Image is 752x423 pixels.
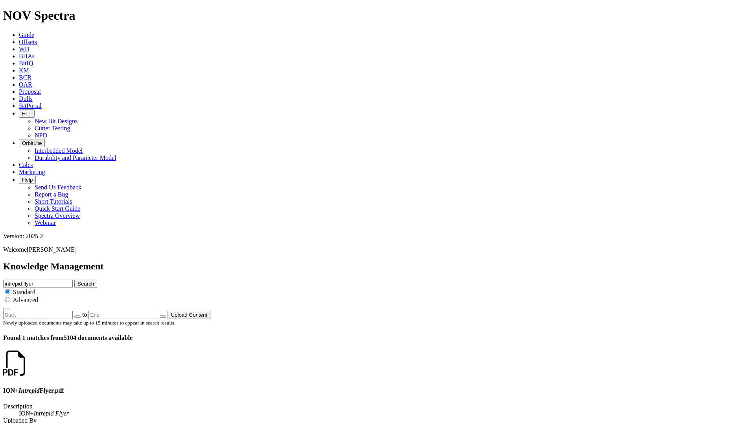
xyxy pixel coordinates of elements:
a: BitIQ [19,60,33,67]
h2: Knowledge Management [3,261,749,272]
span: OrbitLite [22,140,42,146]
input: End [88,311,158,319]
em: Intrepid [18,387,39,394]
div: Version: 2025.2 [3,233,749,240]
span: Advanced [13,297,38,303]
a: Send Us Feedback [35,184,81,191]
small: Newly uploaded documents may take up to 15 minutes to appear in search results. [3,320,175,326]
a: Durability and Parameter Model [35,154,116,161]
dd: ION+ [19,410,749,417]
a: Dulls [19,95,33,102]
dt: Description [3,403,749,410]
a: Proposal [19,88,41,95]
h4: 5104 documents available [3,334,749,341]
button: Search [74,280,97,288]
button: FTT [19,109,35,118]
a: Webinar [35,219,56,226]
a: BHAs [19,53,35,59]
a: Interbedded Model [35,147,83,154]
a: Spectra Overview [35,212,80,219]
a: Short Tutorials [35,198,72,205]
span: FTT [22,111,31,117]
a: NPD [35,132,47,139]
a: Calcs [19,161,33,168]
a: KM [19,67,29,74]
a: Marketing [19,169,45,175]
a: Report a Bug [35,191,68,198]
button: OrbitLite [19,139,45,147]
button: Upload Content [168,311,210,319]
input: Start [3,311,73,319]
a: BCR [19,74,31,81]
span: Help [22,177,33,183]
a: Guide [19,32,34,38]
h1: NOV Spectra [3,8,749,23]
span: [PERSON_NAME] [27,246,77,253]
a: WD [19,46,29,52]
span: Found 1 matches from [3,334,64,341]
h4: ION+ Flyer.pdf [3,387,749,394]
span: Standard [13,289,35,295]
a: Offsets [19,39,37,45]
input: e.g. Smoothsteer Record [3,280,73,288]
em: Flyer [55,410,69,417]
a: Cutter Testing [35,125,70,132]
a: BitPortal [19,102,42,109]
p: Welcome [3,246,749,253]
a: OAR [19,81,32,88]
a: New Bit Designs [35,118,77,124]
em: Intrepid [33,410,53,417]
span: to [82,311,87,318]
button: Help [19,176,36,184]
a: Quick Start Guide [35,205,80,212]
